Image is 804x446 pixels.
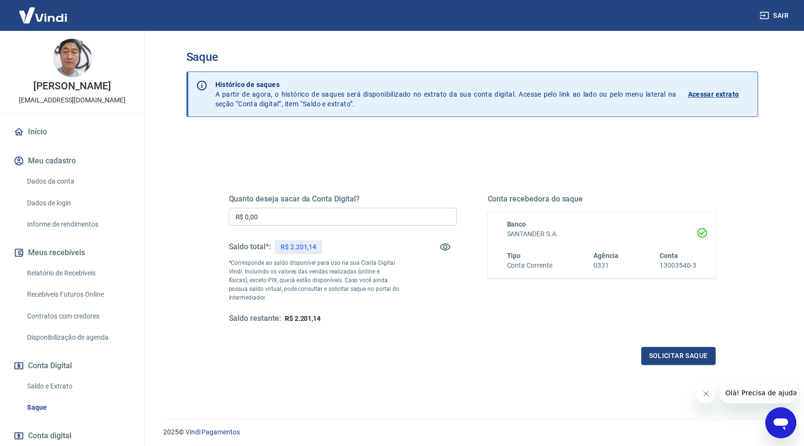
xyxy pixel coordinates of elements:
[23,328,133,347] a: Disponibilização de agenda
[696,384,716,403] iframe: Fechar mensagem
[215,80,677,109] p: A partir de agora, o histórico de saques será disponibilizado no extrato da sua conta digital. Ac...
[23,193,133,213] a: Dados de login
[285,315,321,322] span: R$ 2.201,14
[660,252,678,259] span: Conta
[33,81,111,91] p: [PERSON_NAME]
[507,260,552,271] h6: Conta Corrente
[719,382,796,403] iframe: Mensagem da empresa
[23,172,133,191] a: Dados da conta
[23,376,133,396] a: Saldo e Extrato
[23,398,133,417] a: Saque
[19,95,126,105] p: [EMAIL_ADDRESS][DOMAIN_NAME]
[23,306,133,326] a: Contratos com credores
[507,252,521,259] span: Tipo
[229,242,271,252] h5: Saldo total*:
[688,80,750,109] a: Acessar extrato
[12,242,133,263] button: Meus recebíveis
[163,427,781,437] p: 2025 ©
[765,407,796,438] iframe: Botão para abrir a janela de mensagens
[688,89,739,99] p: Acessar extrato
[281,242,316,252] p: R$ 2.201,14
[660,260,696,271] h6: 13003540-3
[507,229,696,239] h6: SANTANDER S.A.
[229,259,400,302] p: *Corresponde ao saldo disponível para uso na sua Conta Digital Vindi. Incluindo os valores das ve...
[23,215,133,234] a: Informe de rendimentos
[488,194,716,204] h5: Conta recebedora do saque
[23,285,133,304] a: Recebíveis Futuros Online
[12,0,74,30] img: Vindi
[12,150,133,172] button: Meu cadastro
[12,121,133,143] a: Início
[593,260,619,271] h6: 0331
[6,7,81,14] span: Olá! Precisa de ajuda?
[23,263,133,283] a: Relatório de Recebíveis
[215,80,677,89] p: Histórico de saques
[53,39,92,77] img: 1fb4290f-8ef5-4951-bdb5-a42f20fbef56.jpeg
[229,314,281,324] h5: Saldo restante:
[28,429,71,443] span: Conta digital
[758,7,792,25] button: Sair
[641,347,716,365] button: Solicitar saque
[12,355,133,376] button: Conta Digital
[507,220,526,228] span: Banco
[229,194,457,204] h5: Quanto deseja sacar da Conta Digital?
[186,50,758,64] h3: Saque
[185,428,240,436] a: Vindi Pagamentos
[593,252,619,259] span: Agência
